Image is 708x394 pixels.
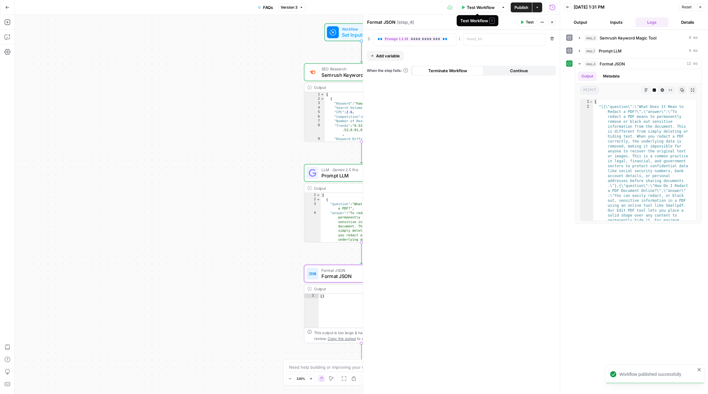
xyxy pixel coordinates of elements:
span: Toggle code folding, rows 2 through 11 [320,97,324,101]
button: Version 3 [278,3,306,11]
span: 12 ms [687,61,698,67]
span: Test [526,19,534,25]
div: 3 [304,202,321,211]
button: Publish [511,2,532,12]
div: 2 [304,97,325,101]
div: 6 [304,114,325,119]
div: 2 [304,197,321,202]
span: Version 3 [281,5,298,10]
button: FAQs [254,2,277,12]
span: LLM · Gemini 2.5 Pro [321,167,399,172]
div: WorkflowSet InputsInputs [304,23,419,41]
span: Prompt LLM [599,48,622,54]
div: Output [314,85,399,90]
div: 8 [304,123,325,137]
div: Output [314,185,399,191]
span: Semrush Keyword Magic Tool [600,35,656,41]
span: Format JSON [600,61,625,67]
button: 0 ms [575,46,702,56]
span: : [459,35,460,42]
span: Copy the output [328,336,356,341]
span: Toggle code folding, rows 1 through 3 [589,99,593,104]
span: step_4 [584,61,597,67]
button: close [697,367,702,372]
div: 9 [304,137,325,141]
a: When the step fails: [367,68,408,73]
button: Logs [635,17,669,27]
span: 120% [296,376,305,381]
span: Toggle code folding, rows 1 through 22 [316,193,320,197]
span: Format JSON [321,272,398,280]
span: Reset [682,4,692,10]
div: Workflow published successfully [619,371,695,377]
div: SEO ResearchSemrush Keyword Magic ToolStep 2Output[ { "Keyword":"how to redact a pdf", "Search Vo... [304,63,419,142]
button: Test [517,18,536,26]
span: Semrush Keyword Magic Tool [321,71,399,79]
div: 5 [304,110,325,114]
div: 1 [304,92,325,97]
span: Test Workflow [467,4,495,10]
button: Inputs [600,17,633,27]
div: 1 [580,99,593,104]
div: Format JSONFormat JSONStep 4Output{}This output is too large & has been abbreviated for review. C... [304,265,419,343]
button: Reset [679,3,694,11]
span: object [580,86,599,94]
div: 3 [304,101,325,106]
span: Prompt LLM [321,172,399,179]
div: 4 [304,211,321,277]
div: 1 [304,193,321,197]
span: Continue [510,68,528,74]
div: Output [314,286,399,292]
button: Output [578,72,597,81]
span: step_2 [584,35,597,41]
button: 12 ms [575,59,702,69]
button: 0 ms [575,33,702,43]
span: Format JSON [321,268,398,273]
span: SEO Research [321,66,399,72]
span: Toggle code folding, rows 1 through 1002 [320,92,324,97]
span: Add variable [376,53,400,59]
img: 8a3tdog8tf0qdwwcclgyu02y995m [309,68,316,76]
div: 7 [304,119,325,123]
button: Continue [484,66,555,76]
button: Test Workflow [457,2,499,12]
span: step_1 [584,48,596,54]
div: This output is too large & has been abbreviated for review. to view the full content. [314,330,416,341]
span: ( step_4 ) [397,19,414,25]
span: Publish [514,4,528,10]
span: FAQs [263,4,273,10]
span: 0 ms [689,35,698,41]
div: 1 [304,294,319,298]
span: Set Inputs [342,31,379,39]
div: 12 ms [575,69,702,223]
textarea: Format JSON [367,19,396,25]
span: Toggle code folding, rows 2 through 5 [316,197,320,202]
div: LLM · Gemini 2.5 ProPrompt LLMStep 1Output[ { "question":"What Does It Mean to Redact a PDF?", "a... [304,164,419,243]
span: 0 ms [689,48,698,54]
div: 10 [304,141,325,145]
span: Workflow [342,26,379,32]
span: Terminate Workflow [428,68,467,74]
div: 4 [304,106,325,110]
button: Output [564,17,597,27]
button: Metadata [599,72,623,81]
button: Details [671,17,704,27]
button: Add variable [367,51,404,61]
